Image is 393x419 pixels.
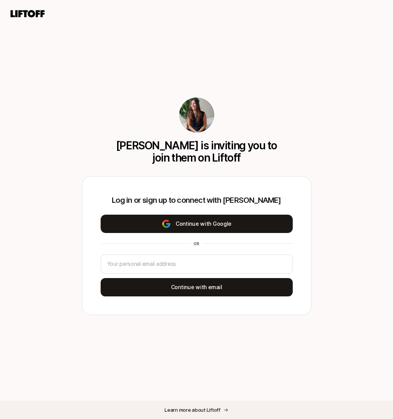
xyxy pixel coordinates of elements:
[114,139,280,164] p: [PERSON_NAME] is inviting you to join them on Liftoff
[179,97,214,133] img: 33ee49e1_eec9_43f1_bb5d_6b38e313ba2b.jpg
[161,219,171,228] img: google-logo
[191,241,203,247] div: or
[101,195,293,205] p: Log in or sign up to connect with [PERSON_NAME]
[101,278,293,296] button: Continue with email
[101,215,293,233] button: Continue with Google
[107,259,286,269] input: Your personal email address
[158,403,235,417] button: Learn more about Liftoff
